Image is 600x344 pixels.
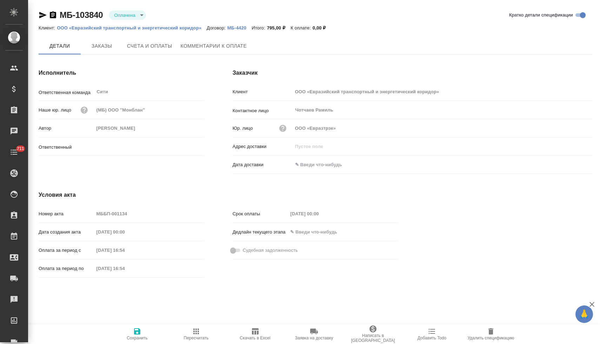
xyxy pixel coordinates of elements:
[127,336,148,340] span: Сохранить
[127,42,172,50] span: Счета и оплаты
[418,336,446,340] span: Добавить Todo
[288,209,349,219] input: Пустое поле
[39,107,71,114] p: Наше юр. лицо
[288,227,349,237] input: ✎ Введи что-нибудь
[207,25,227,31] p: Договор:
[94,263,155,274] input: Пустое поле
[43,42,76,50] span: Детали
[291,25,313,31] p: К оплате:
[39,265,94,272] p: Оплата за период по
[94,245,155,255] input: Пустое поле
[39,191,398,199] h4: Условия акта
[240,336,270,340] span: Скачать в Excel
[233,88,293,95] p: Клиент
[39,144,94,151] p: Ответственный
[184,336,209,340] span: Пересчитать
[94,105,205,115] input: Пустое поле
[293,141,592,151] input: Пустое поле
[94,209,205,219] input: Пустое поле
[344,324,402,344] button: Написать в [GEOGRAPHIC_DATA]
[181,42,247,50] span: Комментарии к оплате
[293,123,592,133] input: Пустое поле
[348,333,398,343] span: Написать в [GEOGRAPHIC_DATA]
[39,247,94,254] p: Оплата за период с
[233,125,253,132] p: Юр. лицо
[233,143,293,150] p: Адрес доставки
[285,324,344,344] button: Заявка на доставку
[39,229,94,236] p: Дата создания акта
[60,10,103,20] a: МБ-103840
[94,227,155,237] input: Пустое поле
[39,25,57,31] p: Клиент:
[13,145,28,152] span: 711
[267,25,291,31] p: 795,00 ₽
[509,12,573,19] span: Кратко детали спецификации
[226,324,285,344] button: Скачать в Excel
[108,324,167,344] button: Сохранить
[233,210,288,217] p: Срок оплаты
[167,324,226,344] button: Пересчитать
[233,229,288,236] p: Дедлайн текущего этапа
[112,12,138,18] button: Оплачена
[233,107,293,114] p: Контактное лицо
[109,11,146,20] div: Оплачена
[39,69,205,77] h4: Исполнитель
[39,125,94,132] p: Автор
[49,11,57,19] button: Скопировать ссылку
[39,210,94,217] p: Номер акта
[578,307,590,322] span: 🙏
[233,161,293,168] p: Дата доставки
[2,143,26,161] a: 711
[313,25,331,31] p: 0,00 ₽
[227,25,252,31] a: МБ-4420
[295,336,333,340] span: Заявка на доставку
[243,247,298,254] span: Судебная задолженность
[39,11,47,19] button: Скопировать ссылку для ЯМессенджера
[201,146,202,147] button: Open
[85,42,119,50] span: Заказы
[402,324,461,344] button: Добавить Todo
[293,87,592,97] input: Пустое поле
[39,89,94,96] p: Ответственная команда
[233,69,592,77] h4: Заказчик
[575,305,593,323] button: 🙏
[461,324,520,344] button: Удалить спецификацию
[252,25,267,31] p: Итого:
[467,336,514,340] span: Удалить спецификацию
[94,123,205,133] input: Пустое поле
[57,25,207,31] a: ООО «Евразийский транспортный и энергетический коридор»
[293,160,354,170] input: ✎ Введи что-нибудь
